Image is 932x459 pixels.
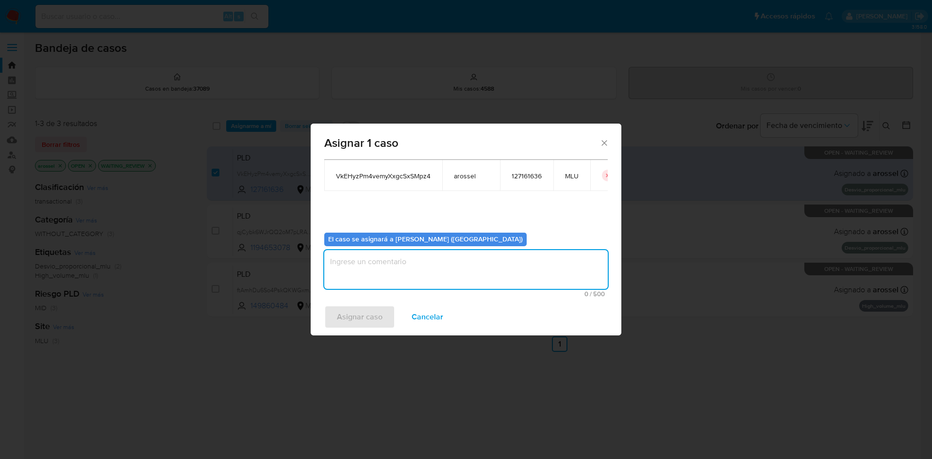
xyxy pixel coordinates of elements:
[311,124,621,335] div: assign-modal
[454,172,488,180] span: arossel
[336,172,431,180] span: VkEHyzPm4vemyXxgcSxSMpz4
[324,137,599,149] span: Asignar 1 caso
[512,172,542,180] span: 127161636
[399,305,456,329] button: Cancelar
[599,138,608,147] button: Cerrar ventana
[565,172,579,180] span: MLU
[327,291,605,297] span: Máximo 500 caracteres
[328,234,523,244] b: El caso se asignará a [PERSON_NAME] ([GEOGRAPHIC_DATA])
[412,306,443,328] span: Cancelar
[602,170,614,181] button: icon-button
